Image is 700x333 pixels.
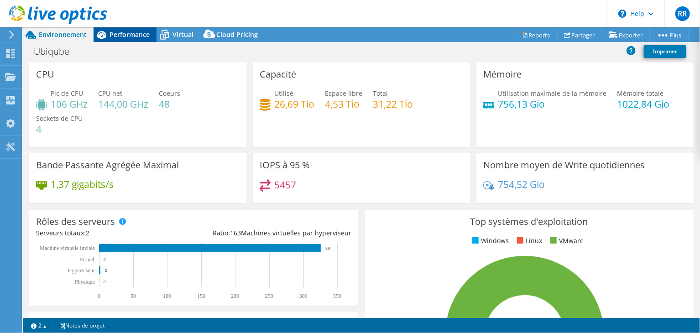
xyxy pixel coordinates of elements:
text: 150 [197,293,205,299]
span: Sockets de CPU [36,114,83,123]
li: Windows [470,236,509,246]
text: 250 [265,293,273,299]
h3: Rôles des serveurs [36,217,115,227]
h3: Bande Passante Agrégée Maximal [36,160,179,170]
h4: 1022,84 Gio [617,99,669,109]
a: Partager [557,28,602,42]
span: RR [675,6,690,21]
li: Linux [515,236,542,246]
span: Virtual [172,30,193,39]
h4: 754,52 Gio [498,179,545,189]
a: Imprimer [644,45,686,58]
h4: 31,22 Tio [373,99,413,109]
text: 300 [299,293,308,299]
a: Exporter [602,28,650,42]
span: Utilisation maximale de la mémoire [498,89,606,98]
span: Cloud Pricing [216,30,258,39]
div: Ratio: Machines virtuelles par hyperviseur [193,228,351,238]
h4: 48 [159,99,180,109]
a: 2 [25,320,53,331]
h4: 26,69 Tio [274,99,314,109]
h4: 106 GHz [51,99,88,109]
span: Mémoire totale [617,89,663,98]
tspan: Machine virtuelle invitée [40,245,95,251]
span: Pic de CPU [51,89,83,98]
svg: \n [618,10,627,18]
h3: CPU [36,69,54,79]
text: 200 [231,293,239,299]
text: Hyperviseur [68,267,95,274]
text: 0 [98,293,100,299]
span: Performance [110,30,150,39]
h3: Mémoire [483,69,522,79]
text: 326 [325,246,332,250]
span: Coeurs [159,89,180,98]
h3: Capacité [260,69,296,79]
text: 50 [131,293,136,299]
span: 163 [230,229,241,237]
span: 2 [86,229,89,237]
h4: 5457 [274,180,296,190]
h4: 4 [36,124,83,134]
a: Reports [514,28,558,42]
h1: Ubiqube [30,47,84,57]
h4: 4,53 Tio [325,99,362,109]
text: 0 [104,257,106,262]
text: 350 [333,293,341,299]
text: 100 [163,293,171,299]
text: Physique [75,279,95,285]
h3: Nombre moyen de Write quotidiennes [483,160,645,170]
span: CPU net [98,89,122,98]
span: Environnement [39,30,87,39]
a: Plus [649,28,689,42]
span: Espace libre [325,89,362,98]
text: Virtuel [79,256,95,263]
div: Serveurs totaux: [36,228,193,238]
h4: 144,00 GHz [98,99,148,109]
h3: Top systèmes d'exploitation [371,217,687,227]
text: 0 [104,280,106,284]
h4: 756,13 Gio [498,99,606,109]
a: Notes de projet [52,320,111,331]
span: Total [373,89,388,98]
text: 2 [105,268,107,273]
h4: 1,37 gigabits/s [51,179,114,189]
li: VMware [548,236,584,246]
span: Utilisé [274,89,293,98]
h3: IOPS à 95 % [260,160,310,170]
